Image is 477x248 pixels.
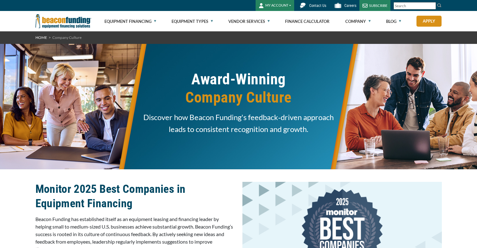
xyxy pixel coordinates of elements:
a: Clear search text [429,3,434,8]
a: Monitor Best Companies Culture 2025 logo [242,234,442,240]
a: Equipment Financing [104,11,156,31]
span: Company Culture [139,88,338,107]
h2: Monitor 2025 Best Companies in Equipment Financing [35,182,235,211]
span: Careers [344,3,356,8]
img: Beacon Funding Corporation logo [35,11,91,31]
a: Apply [416,16,442,27]
h1: Award-Winning [139,70,338,107]
span: Company Culture [52,35,82,40]
span: Contact Us [309,3,326,8]
a: Finance Calculator [285,11,330,31]
a: Company [345,11,371,31]
a: Blog [386,11,401,31]
a: HOME [35,35,47,40]
input: Search [394,2,436,9]
img: Search [437,3,442,8]
a: Equipment Types [172,11,213,31]
span: Discover how Beacon Funding's feedback‑driven approach leads to consistent recognition and growth. [139,111,338,135]
a: Vendor Services [228,11,270,31]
